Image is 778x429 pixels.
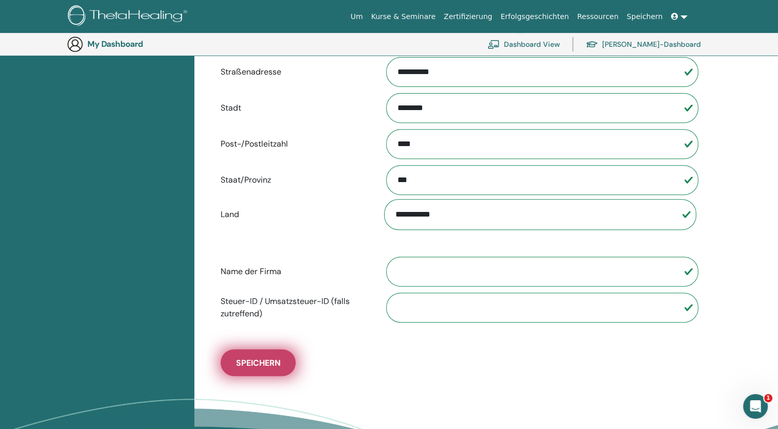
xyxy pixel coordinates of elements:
label: Stadt [213,98,376,118]
label: Land [213,205,376,224]
label: Name der Firma [213,262,376,281]
a: Speichern [623,7,667,26]
span: 1 [764,394,772,402]
label: Straßenadresse [213,62,376,82]
a: Um [347,7,367,26]
button: Speichern [221,349,296,376]
img: generic-user-icon.jpg [67,36,83,52]
img: chalkboard-teacher.svg [487,40,500,49]
a: Ressourcen [573,7,622,26]
iframe: Intercom live chat [743,394,768,419]
a: Zertifizierung [440,7,496,26]
label: Post-/Postleitzahl [213,134,376,154]
img: graduation-cap.svg [586,40,598,49]
label: Steuer-ID / Umsatzsteuer-ID (falls zutreffend) [213,292,376,324]
a: Erfolgsgeschichten [496,7,573,26]
a: Dashboard View [487,33,560,56]
a: Kurse & Seminare [367,7,440,26]
label: Staat/Provinz [213,170,376,190]
a: [PERSON_NAME]-Dashboard [586,33,701,56]
span: Speichern [236,357,281,368]
img: logo.png [68,5,191,28]
h3: My Dashboard [87,39,190,49]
